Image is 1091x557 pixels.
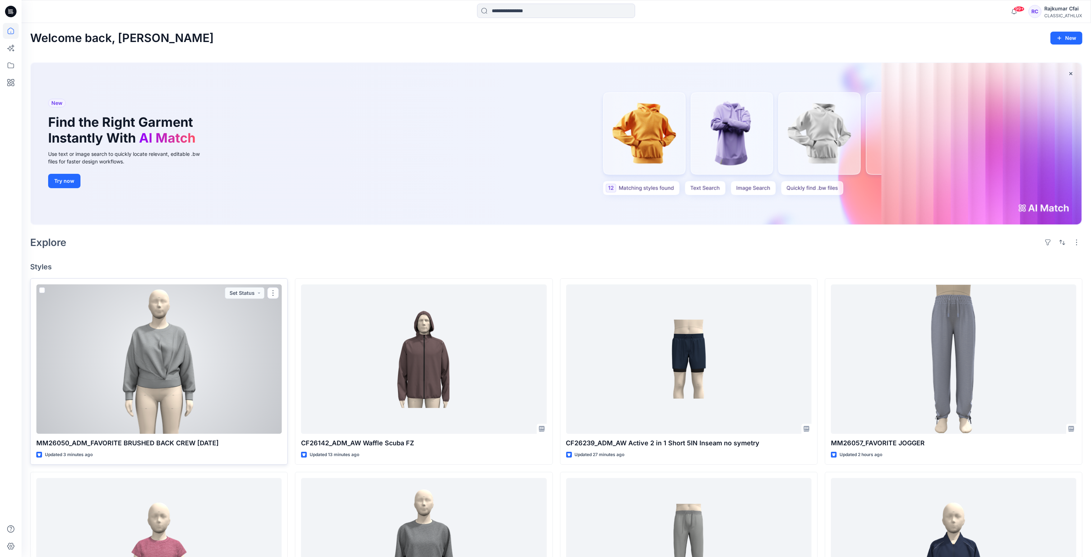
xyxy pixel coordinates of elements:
[310,451,359,459] p: Updated 13 minutes ago
[831,438,1076,448] p: MM26057_FAVORITE JOGGER
[30,237,66,248] h2: Explore
[48,115,199,145] h1: Find the Right Garment Instantly With
[301,438,546,448] p: CF26142_ADM_AW Waffle Scuba FZ
[566,438,812,448] p: CF26239_ADM_AW Active 2 in 1 Short 5IN Inseam no symetry
[51,99,63,107] span: New
[30,263,1082,271] h4: Styles
[36,438,282,448] p: MM26050_ADM_FAVORITE BRUSHED BACK CREW [DATE]
[1050,32,1082,45] button: New
[1044,4,1082,13] div: Rajkumar Cfai
[1044,13,1082,18] div: CLASSIC_ATHLUX
[36,284,282,434] a: MM26050_ADM_FAVORITE BRUSHED BACK CREW 08SEP25
[1028,5,1041,18] div: RC
[831,284,1076,434] a: MM26057_FAVORITE JOGGER
[1014,6,1025,12] span: 99+
[48,150,210,165] div: Use text or image search to quickly locate relevant, editable .bw files for faster design workflows.
[45,451,93,459] p: Updated 3 minutes ago
[139,130,195,146] span: AI Match
[566,284,812,434] a: CF26239_ADM_AW Active 2 in 1 Short 5IN Inseam no symetry
[48,174,80,188] button: Try now
[301,284,546,434] a: CF26142_ADM_AW Waffle Scuba FZ
[840,451,882,459] p: Updated 2 hours ago
[30,32,214,45] h2: Welcome back, [PERSON_NAME]
[575,451,625,459] p: Updated 27 minutes ago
